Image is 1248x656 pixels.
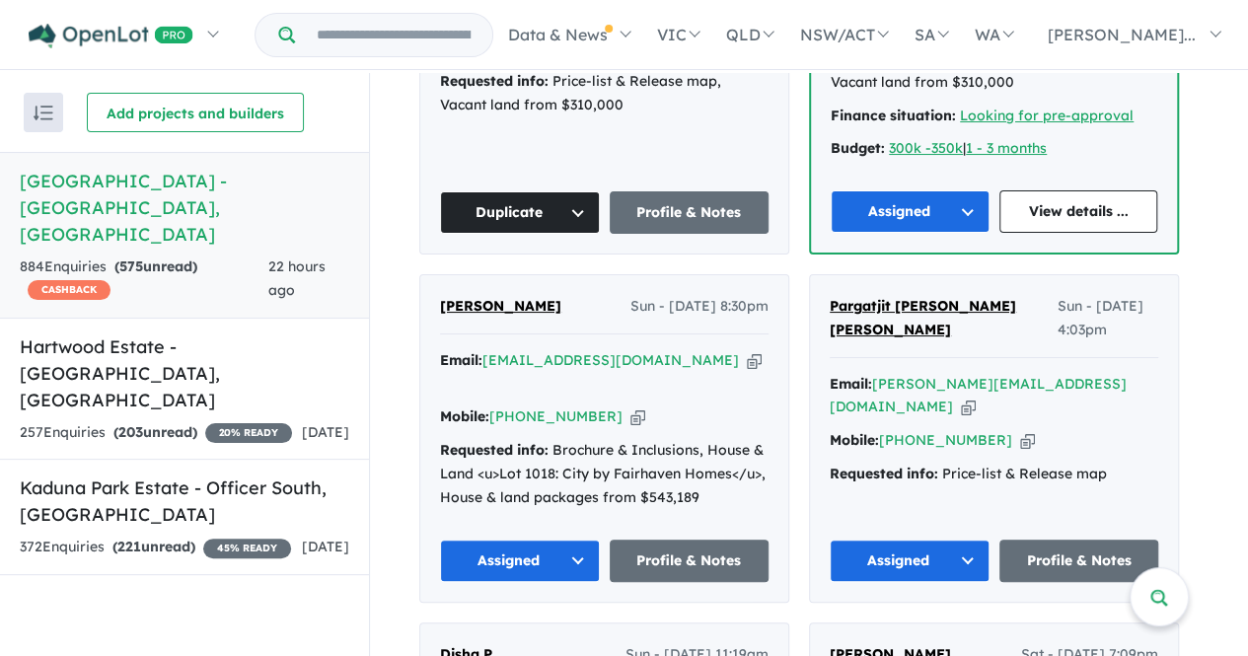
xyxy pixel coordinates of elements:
img: sort.svg [34,106,53,120]
strong: Finance situation: [831,107,956,124]
a: Profile & Notes [999,540,1159,582]
button: Add projects and builders [87,93,304,132]
div: 372 Enquir ies [20,536,291,559]
span: [DATE] [302,538,349,555]
h5: [GEOGRAPHIC_DATA] - [GEOGRAPHIC_DATA] , [GEOGRAPHIC_DATA] [20,168,349,248]
h5: Hartwood Estate - [GEOGRAPHIC_DATA] , [GEOGRAPHIC_DATA] [20,333,349,413]
strong: Email: [440,351,482,369]
button: Copy [747,350,762,371]
a: [PERSON_NAME][EMAIL_ADDRESS][DOMAIN_NAME] [830,375,1127,416]
button: Copy [961,397,976,417]
span: 45 % READY [203,539,291,558]
h5: Kaduna Park Estate - Officer South , [GEOGRAPHIC_DATA] [20,474,349,528]
span: [DATE] [302,423,349,441]
div: 257 Enquir ies [20,421,292,445]
button: Assigned [440,540,600,582]
a: Looking for pre-approval [960,107,1134,124]
span: [PERSON_NAME] [440,297,561,315]
div: | [831,137,1157,161]
span: Pargatjit [PERSON_NAME] [PERSON_NAME] [830,297,1016,338]
button: Assigned [831,190,990,233]
span: 20 % READY [205,423,292,443]
span: [PERSON_NAME]... [1048,25,1196,44]
strong: Mobile: [440,407,489,425]
button: Duplicate [440,191,600,234]
span: 575 [119,257,143,275]
div: Price-list & Release map, Vacant land from $310,000 [440,70,769,117]
strong: Requested info: [440,441,549,459]
strong: ( unread) [114,257,197,275]
span: Sun - [DATE] 4:03pm [1057,295,1158,342]
img: Openlot PRO Logo White [29,24,193,48]
input: Try estate name, suburb, builder or developer [299,14,488,56]
a: [PHONE_NUMBER] [489,407,623,425]
strong: Mobile: [830,431,879,449]
span: CASHBACK [28,280,110,300]
strong: Requested info: [440,72,549,90]
a: Pargatjit [PERSON_NAME] [PERSON_NAME] [830,295,1057,342]
a: 1 - 3 months [966,139,1047,157]
a: 300k -350k [889,139,963,157]
span: 203 [118,423,143,441]
strong: ( unread) [112,538,195,555]
a: View details ... [999,190,1158,233]
a: [EMAIL_ADDRESS][DOMAIN_NAME] [482,351,739,369]
a: [PERSON_NAME] [440,295,561,319]
div: 884 Enquir ies [20,255,268,303]
strong: Budget: [831,139,885,157]
span: 221 [117,538,141,555]
a: Profile & Notes [610,191,770,234]
a: [PHONE_NUMBER] [879,431,1012,449]
a: Profile & Notes [610,540,770,582]
span: Sun - [DATE] 8:30pm [630,295,769,319]
strong: Requested info: [830,465,938,482]
div: Brochure & Inclusions, House & Land <u>Lot 1018: City by Fairhaven Homes</u>, House & land packag... [440,439,769,509]
button: Copy [1020,430,1035,451]
div: Price-list & Release map [830,463,1158,486]
strong: Email: [830,375,872,393]
button: Assigned [830,540,990,582]
strong: ( unread) [113,423,197,441]
span: 22 hours ago [268,257,326,299]
button: Copy [630,406,645,427]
